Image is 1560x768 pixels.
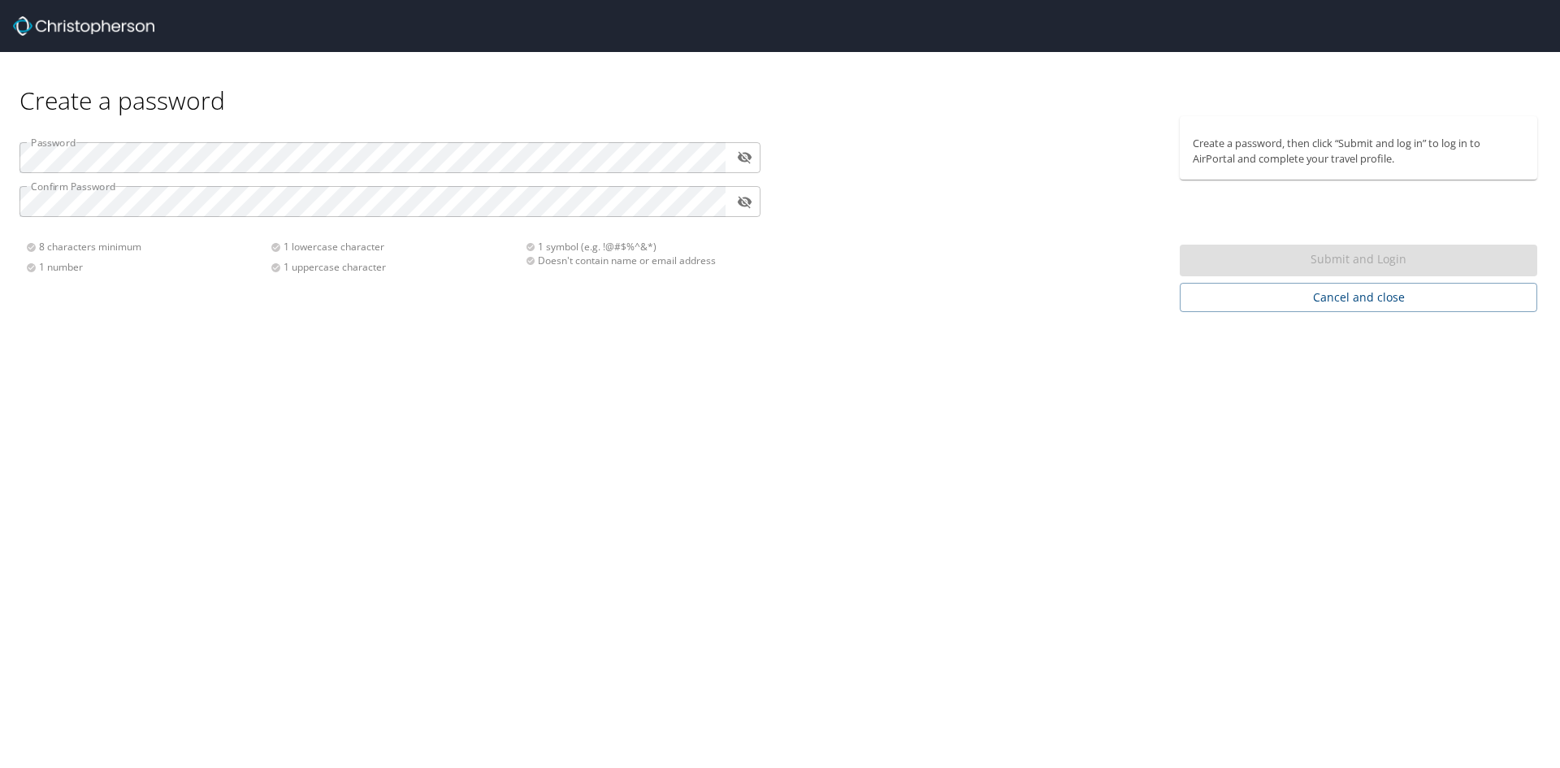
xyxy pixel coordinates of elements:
[26,240,271,254] div: 8 characters minimum
[19,52,1540,116] div: Create a password
[271,260,515,274] div: 1 uppercase character
[26,260,271,274] div: 1 number
[13,16,154,36] img: Christopherson_logo_rev.png
[732,189,757,215] button: toggle password visibility
[1193,136,1524,167] p: Create a password, then click “Submit and log in” to log in to AirPortal and complete your travel...
[271,240,515,254] div: 1 lowercase character
[526,254,751,267] div: Doesn't contain name or email address
[526,240,751,254] div: 1 symbol (e.g. !@#$%^&*)
[1180,283,1537,313] button: Cancel and close
[1193,288,1524,308] span: Cancel and close
[732,145,757,170] button: toggle password visibility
